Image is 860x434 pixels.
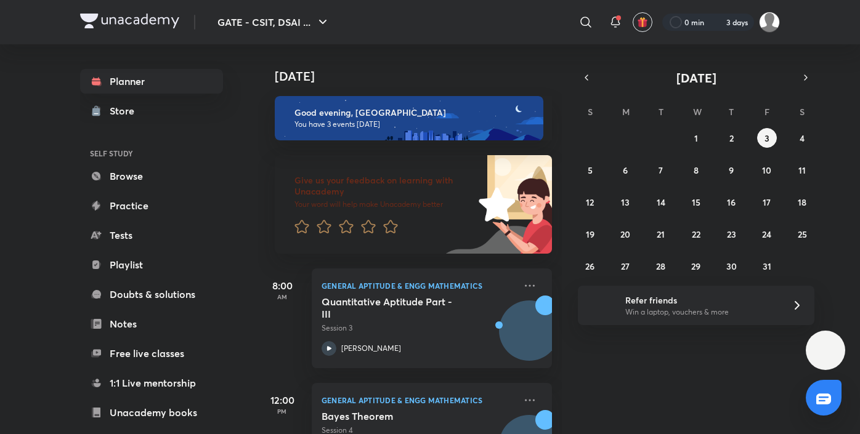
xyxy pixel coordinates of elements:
[686,160,706,180] button: October 8, 2025
[500,307,559,366] img: Avatar
[637,17,648,28] img: avatar
[275,69,564,84] h4: [DATE]
[651,160,671,180] button: October 7, 2025
[757,128,777,148] button: October 3, 2025
[686,224,706,244] button: October 22, 2025
[586,196,594,208] abbr: October 12, 2025
[580,224,600,244] button: October 19, 2025
[721,224,741,244] button: October 23, 2025
[712,16,724,28] img: streak
[110,103,142,118] div: Store
[721,128,741,148] button: October 2, 2025
[580,160,600,180] button: October 5, 2025
[80,143,223,164] h6: SELF STUDY
[322,410,475,422] h5: Bayes Theorem
[792,128,812,148] button: October 4, 2025
[763,260,771,272] abbr: October 31, 2025
[294,107,532,118] h6: Good evening, [GEOGRAPHIC_DATA]
[580,256,600,276] button: October 26, 2025
[800,132,805,144] abbr: October 4, 2025
[80,14,179,31] a: Company Logo
[625,307,777,318] p: Win a laptop, vouchers & more
[80,371,223,395] a: 1:1 Live mentorship
[80,69,223,94] a: Planner
[294,199,474,209] p: Your word will help make Unacademy better
[80,311,223,336] a: Notes
[657,196,665,208] abbr: October 14, 2025
[686,128,706,148] button: October 1, 2025
[621,196,630,208] abbr: October 13, 2025
[585,260,594,272] abbr: October 26, 2025
[686,192,706,212] button: October 15, 2025
[721,256,741,276] button: October 30, 2025
[726,260,737,272] abbr: October 30, 2025
[818,343,833,358] img: ttu
[258,408,307,415] p: PM
[727,196,736,208] abbr: October 16, 2025
[80,164,223,188] a: Browse
[763,196,771,208] abbr: October 17, 2025
[676,70,716,86] span: [DATE]
[729,164,734,176] abbr: October 9, 2025
[615,256,635,276] button: October 27, 2025
[80,193,223,218] a: Practice
[80,98,223,123] a: Store
[322,323,515,334] p: Session 3
[729,106,734,118] abbr: Thursday
[800,106,805,118] abbr: Saturday
[80,282,223,307] a: Doubts & solutions
[437,155,552,254] img: feedback_image
[659,106,663,118] abbr: Tuesday
[694,164,699,176] abbr: October 8, 2025
[765,132,769,144] abbr: October 3, 2025
[80,252,223,277] a: Playlist
[588,164,593,176] abbr: October 5, 2025
[80,14,179,28] img: Company Logo
[633,12,652,32] button: avatar
[275,96,543,140] img: evening
[692,196,700,208] abbr: October 15, 2025
[798,196,806,208] abbr: October 18, 2025
[210,10,338,34] button: GATE - CSIT, DSAI ...
[694,132,698,144] abbr: October 1, 2025
[721,160,741,180] button: October 9, 2025
[792,192,812,212] button: October 18, 2025
[615,224,635,244] button: October 20, 2025
[322,393,515,408] p: General Aptitude & Engg Mathematics
[80,400,223,425] a: Unacademy books
[691,260,700,272] abbr: October 29, 2025
[798,228,807,240] abbr: October 25, 2025
[693,106,702,118] abbr: Wednesday
[586,228,594,240] abbr: October 19, 2025
[686,256,706,276] button: October 29, 2025
[80,223,223,247] a: Tests
[322,295,475,320] h5: Quantitative Aptitude Part -III
[615,160,635,180] button: October 6, 2025
[294,175,474,197] h6: Give us your feedback on learning with Unacademy
[615,192,635,212] button: October 13, 2025
[692,228,700,240] abbr: October 22, 2025
[657,228,665,240] abbr: October 21, 2025
[588,293,612,318] img: referral
[80,341,223,366] a: Free live classes
[798,164,806,176] abbr: October 11, 2025
[757,224,777,244] button: October 24, 2025
[792,224,812,244] button: October 25, 2025
[651,256,671,276] button: October 28, 2025
[759,12,780,33] img: Varsha Sharma
[622,106,630,118] abbr: Monday
[258,278,307,293] h5: 8:00
[656,260,665,272] abbr: October 28, 2025
[588,106,593,118] abbr: Sunday
[762,228,771,240] abbr: October 24, 2025
[625,294,777,307] h6: Refer friends
[651,224,671,244] button: October 21, 2025
[792,160,812,180] button: October 11, 2025
[651,192,671,212] button: October 14, 2025
[620,228,630,240] abbr: October 20, 2025
[727,228,736,240] abbr: October 23, 2025
[721,192,741,212] button: October 16, 2025
[757,256,777,276] button: October 31, 2025
[729,132,734,144] abbr: October 2, 2025
[659,164,663,176] abbr: October 7, 2025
